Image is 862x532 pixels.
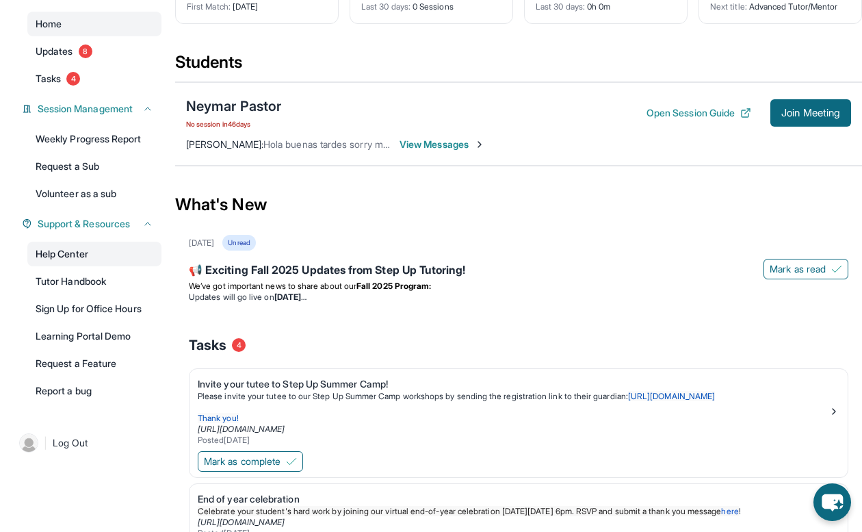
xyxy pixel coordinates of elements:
[770,99,851,127] button: Join Meeting
[198,424,285,434] a: [URL][DOMAIN_NAME]
[198,506,721,516] span: Celebrate your student's hard work by joining our virtual end-of-year celebration [DATE][DATE] 6p...
[38,217,130,231] span: Support & Resources
[186,97,281,116] div: Neymar Pastor
[36,17,62,31] span: Home
[763,259,848,279] button: Mark as read
[36,45,73,58] span: Updates
[14,428,161,458] a: |Log Out
[186,118,281,129] span: No session in 46 days
[27,181,161,206] a: Volunteer as a sub
[813,483,851,521] button: chat-button
[27,127,161,151] a: Weekly Progress Report
[781,109,840,117] span: Join Meeting
[27,12,161,36] a: Home
[628,391,715,401] a: [URL][DOMAIN_NAME]
[186,138,263,150] span: [PERSON_NAME] :
[286,456,297,467] img: Mark as complete
[721,506,738,516] a: here
[263,138,557,150] span: Hola buenas tardes sorry me puede mandar el link por favor gracias
[189,262,848,281] div: 📢 Exciting Fall 2025 Updates from Step Up Tutoring!
[19,433,38,453] img: user-img
[361,1,410,12] span: Last 30 days :
[32,217,153,231] button: Support & Resources
[198,517,285,527] a: [URL][DOMAIN_NAME]
[27,242,161,266] a: Help Center
[770,262,826,276] span: Mark as read
[198,492,828,506] div: End of year celebration
[198,435,828,446] div: Posted [DATE]
[474,139,485,150] img: Chevron-Right
[831,264,842,275] img: Mark as read
[32,102,153,116] button: Session Management
[27,379,161,403] a: Report a bug
[189,292,848,303] li: Updates will go live on
[44,435,47,451] span: |
[27,324,161,349] a: Learning Portal Demo
[536,1,585,12] span: Last 30 days :
[400,138,485,151] span: View Messages
[222,235,255,251] div: Unread
[79,45,92,58] span: 8
[175,175,862,235] div: What's New
[232,338,246,352] span: 4
[198,451,303,472] button: Mark as complete
[36,72,61,86] span: Tasks
[27,39,161,64] a: Updates8
[198,391,828,402] p: Please invite your tutee to our Step Up Summer Camp workshops by sending the registration link to...
[204,455,280,468] span: Mark as complete
[27,296,161,321] a: Sign Up for Office Hours
[53,436,88,450] span: Log Out
[189,335,226,355] span: Tasks
[27,154,161,179] a: Request a Sub
[198,377,828,391] div: Invite your tutee to Step Up Summer Camp!
[190,369,848,448] a: Invite your tutee to Step Up Summer Camp!Please invite your tutee to our Step Up Summer Camp work...
[38,102,133,116] span: Session Management
[27,269,161,294] a: Tutor Handbook
[66,72,80,86] span: 4
[274,292,306,302] strong: [DATE]
[198,506,828,517] p: !
[189,238,214,249] div: [DATE]
[198,413,239,423] span: Thank you!
[187,1,231,12] span: First Match :
[710,1,747,12] span: Next title :
[27,351,161,376] a: Request a Feature
[189,281,356,291] span: We’ve got important news to share about our
[27,66,161,91] a: Tasks4
[175,51,862,81] div: Students
[646,106,751,120] button: Open Session Guide
[356,281,431,291] strong: Fall 2025 Program:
